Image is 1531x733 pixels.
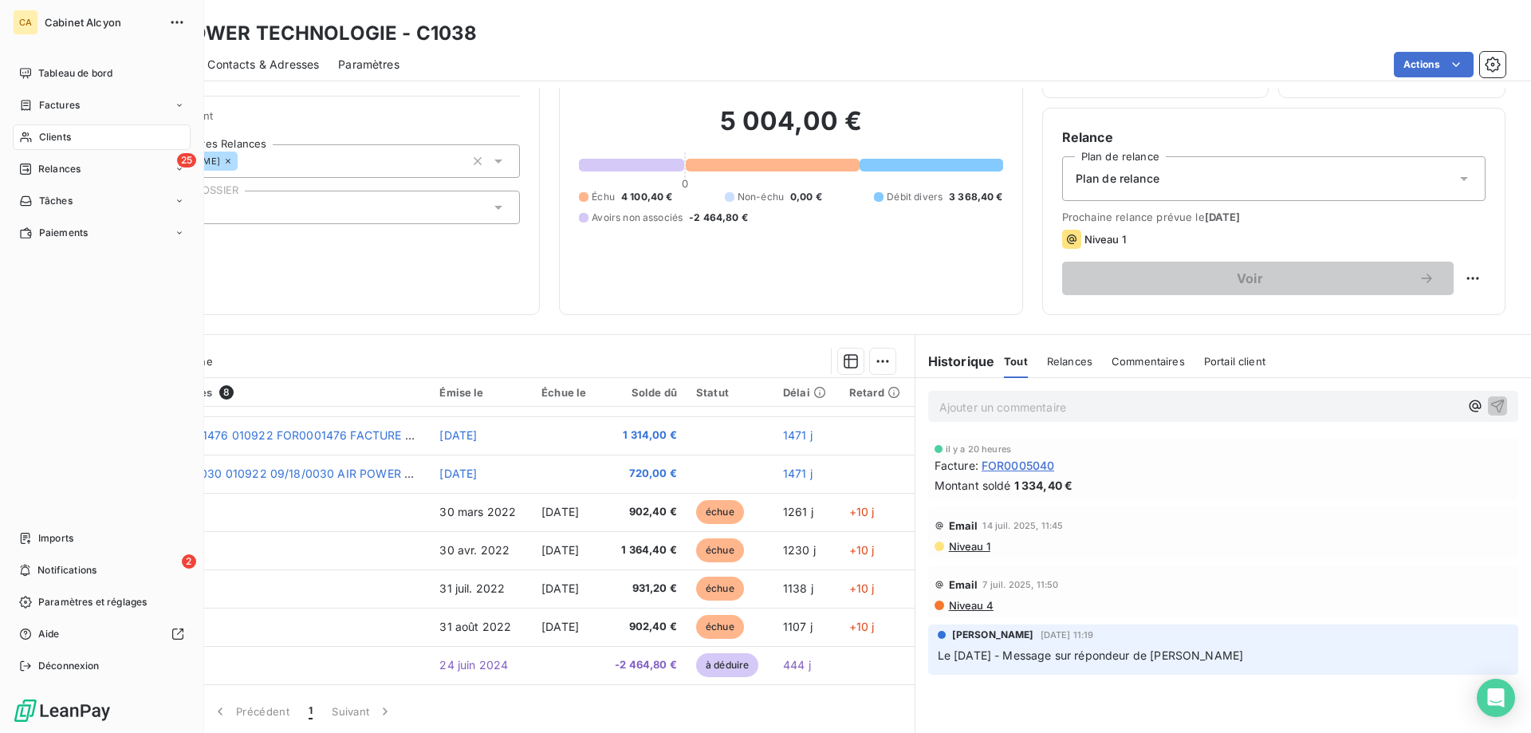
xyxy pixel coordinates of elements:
button: Voir [1062,262,1454,295]
span: FOR0005040 [982,457,1055,474]
span: +10 j [849,620,875,633]
span: Débit divers [887,190,943,204]
span: -2 464,80 € [689,211,748,225]
span: Relances [1047,355,1092,368]
span: 931,20 € [610,581,677,597]
span: Paramètres et réglages [38,595,147,609]
span: Niveau 4 [947,599,994,612]
div: Open Intercom Messenger [1477,679,1515,717]
span: 1471 j [783,428,813,442]
span: 2 [182,554,196,569]
span: 1 364,40 € [610,542,677,558]
span: Paramètres [338,57,399,73]
span: [PERSON_NAME] [952,628,1034,642]
span: [DATE] [541,543,579,557]
span: Email [949,578,978,591]
button: Suivant [322,695,403,728]
span: échue [696,577,744,601]
span: 0,00 € [790,190,822,204]
div: Émise le [439,386,522,399]
span: il y a 20 heures [946,444,1011,454]
span: 25 [177,153,196,167]
span: 24 juin 2024 [439,658,508,672]
span: 444 j [783,658,811,672]
span: 010923 09/18/0030 010922 09/18/0030 AIR POWER TECHNOLOGIE FRANCE Fact [113,467,561,480]
div: Échue le [541,386,590,399]
span: Relances [38,162,81,176]
span: Voir [1081,272,1419,285]
span: 010923 FOR0001476 010922 FOR0001476 FACTURE N FOR0001476 [DATE] Bil [113,428,544,442]
span: Tout [1004,355,1028,368]
span: [DATE] [541,505,579,518]
span: 4 100,40 € [621,190,673,204]
span: à déduire [696,653,758,677]
span: 720,00 € [610,466,677,482]
span: Portail client [1204,355,1265,368]
span: Cabinet Alcyon [45,16,159,29]
span: 1 [309,703,313,719]
span: 30 avr. 2022 [439,543,510,557]
span: Tableau de bord [38,66,112,81]
span: 31 juil. 2022 [439,581,505,595]
span: 902,40 € [610,504,677,520]
span: Imports [38,531,73,546]
button: Actions [1394,52,1474,77]
h3: AIR POWER TECHNOLOGIE - C1038 [140,19,477,48]
span: Aide [38,627,60,641]
button: Précédent [203,695,299,728]
h6: Historique [915,352,995,371]
span: 31 août 2022 [439,620,511,633]
span: Commentaires [1112,355,1185,368]
span: Prochaine relance prévue le [1062,211,1486,223]
span: Le [DATE] - Message sur répondeur de [PERSON_NAME] [938,648,1244,662]
h6: Relance [1062,128,1486,147]
span: [DATE] [1205,211,1241,223]
span: [DATE] [541,581,579,595]
span: 8 [219,385,234,400]
span: Avoirs non associés [592,211,683,225]
a: Aide [13,621,191,647]
span: 1138 j [783,581,813,595]
span: Contacts & Adresses [207,57,319,73]
span: -2 464,80 € [610,657,677,673]
span: 1107 j [783,620,813,633]
span: Non-échu [738,190,784,204]
span: 1230 j [783,543,816,557]
span: Déconnexion [38,659,100,673]
span: Échu [592,190,615,204]
span: 3 368,40 € [949,190,1003,204]
div: Retard [849,386,905,399]
span: Notifications [37,563,96,577]
span: Niveau 1 [1084,233,1126,246]
span: Niveau 1 [947,540,990,553]
span: +10 j [849,543,875,557]
span: Facture : [935,457,978,474]
span: +10 j [849,505,875,518]
span: Propriétés Client [128,109,520,132]
div: Pièces comptables [113,385,420,400]
span: [DATE] [439,428,477,442]
span: Plan de relance [1076,171,1159,187]
span: +10 j [849,581,875,595]
span: échue [696,615,744,639]
span: 30 mars 2022 [439,505,516,518]
span: 1261 j [783,505,813,518]
span: 7 juil. 2025, 11:50 [982,580,1058,589]
span: 902,40 € [610,619,677,635]
span: échue [696,500,744,524]
button: 1 [299,695,322,728]
span: 14 juil. 2025, 11:45 [982,521,1063,530]
span: Montant soldé [935,477,1011,494]
span: Tâches [39,194,73,208]
div: Solde dû [610,386,677,399]
h2: 5 004,00 € [579,105,1002,153]
span: 0 [682,177,688,190]
span: 1471 j [783,467,813,480]
span: Clients [39,130,71,144]
img: Logo LeanPay [13,698,112,723]
span: 1 314,00 € [610,428,677,443]
span: échue [696,538,744,562]
div: Statut [696,386,764,399]
input: Ajouter une valeur [238,154,250,168]
span: [DATE] [439,467,477,480]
